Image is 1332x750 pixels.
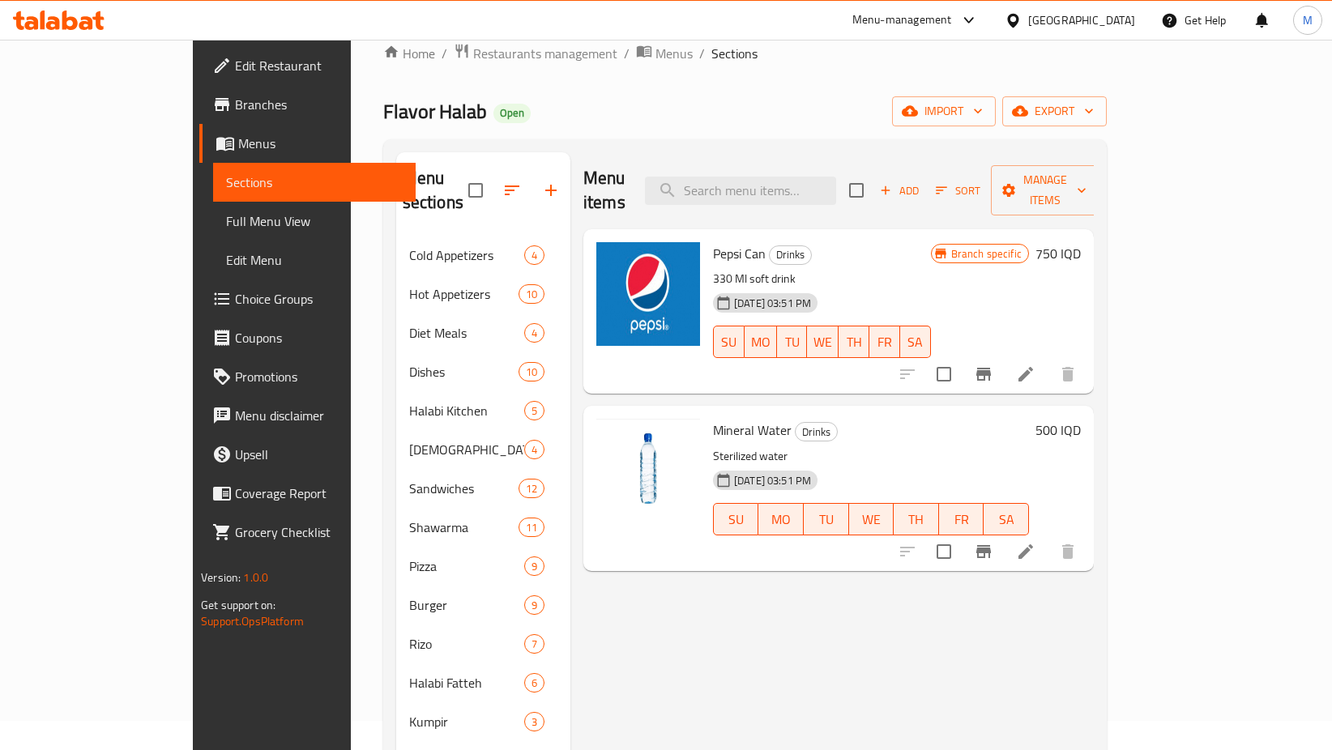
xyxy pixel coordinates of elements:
[213,202,416,241] a: Full Menu View
[519,287,544,302] span: 10
[519,481,544,496] span: 12
[235,95,403,114] span: Branches
[796,423,837,441] span: Drinks
[876,330,894,354] span: FR
[235,406,403,425] span: Menu disclaimer
[199,124,416,163] a: Menus
[199,474,416,513] a: Coverage Report
[713,503,758,535] button: SU
[713,418,792,442] span: Mineral Water
[807,326,839,358] button: WE
[201,611,304,632] a: Support.OpsPlatform
[839,326,869,358] button: TH
[1048,532,1087,571] button: delete
[856,508,888,531] span: WE
[525,714,544,730] span: 3
[873,178,925,203] button: Add
[636,43,693,64] a: Menus
[459,173,493,207] span: Select all sections
[519,364,544,380] span: 10
[907,330,924,354] span: SA
[213,163,416,202] a: Sections
[892,96,996,126] button: import
[795,422,838,441] div: Drinks
[409,518,519,537] span: Shawarma
[655,44,693,63] span: Menus
[990,508,1022,531] span: SA
[699,44,705,63] li: /
[925,178,991,203] span: Sort items
[493,104,531,123] div: Open
[900,326,931,358] button: SA
[1016,542,1035,561] a: Edit menu item
[869,326,900,358] button: FR
[596,419,700,522] img: Mineral Water
[226,211,403,231] span: Full Menu View
[525,442,544,458] span: 4
[519,479,544,498] div: items
[524,556,544,576] div: items
[409,440,524,459] span: [DEMOGRAPHIC_DATA] kibbeh Meals
[1303,11,1313,29] span: M
[524,440,544,459] div: items
[409,712,524,731] span: Kumpir
[525,675,544,691] span: 6
[1002,96,1107,126] button: export
[524,401,544,420] div: items
[409,401,524,420] span: Halabi Kitchen
[810,508,843,531] span: TU
[199,513,416,552] a: Grocery Checklist
[1035,242,1081,265] h6: 750 IQD
[720,508,752,531] span: SU
[813,330,832,354] span: WE
[473,44,617,63] span: Restaurants management
[396,391,570,430] div: Halabi Kitchen5
[936,181,980,200] span: Sort
[765,508,797,531] span: MO
[804,503,849,535] button: TU
[713,269,931,289] p: 330 Ml soft drink
[201,567,241,588] span: Version:
[905,101,983,121] span: import
[525,326,544,341] span: 4
[1015,101,1094,121] span: export
[839,173,873,207] span: Select section
[524,245,544,265] div: items
[396,275,570,313] div: Hot Appetizers10
[396,508,570,547] div: Shawarma11
[873,178,925,203] span: Add item
[745,326,777,358] button: MO
[226,250,403,270] span: Edit Menu
[493,171,532,210] span: Sort sections
[524,673,544,692] div: items
[396,236,570,275] div: Cold Appetizers4
[199,85,416,124] a: Branches
[493,106,531,120] span: Open
[711,44,758,63] span: Sections
[519,518,544,537] div: items
[199,279,416,318] a: Choice Groups
[713,326,745,358] button: SU
[532,171,570,210] button: Add section
[524,595,544,615] div: items
[409,479,519,498] span: Sandwiches
[454,43,617,64] a: Restaurants management
[396,313,570,352] div: Diet Meals4
[199,318,416,357] a: Coupons
[645,177,836,205] input: search
[728,296,818,311] span: [DATE] 03:51 PM
[596,242,700,346] img: Pepsi Can
[1016,364,1035,384] a: Edit menu item
[199,435,416,474] a: Upsell
[409,595,524,615] span: Burger
[927,357,961,391] span: Select to update
[409,323,524,343] span: Diet Meals
[751,330,771,354] span: MO
[199,396,416,435] a: Menu disclaimer
[770,245,811,264] span: Drinks
[1035,419,1081,441] h6: 500 IQD
[235,484,403,503] span: Coverage Report
[442,44,447,63] li: /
